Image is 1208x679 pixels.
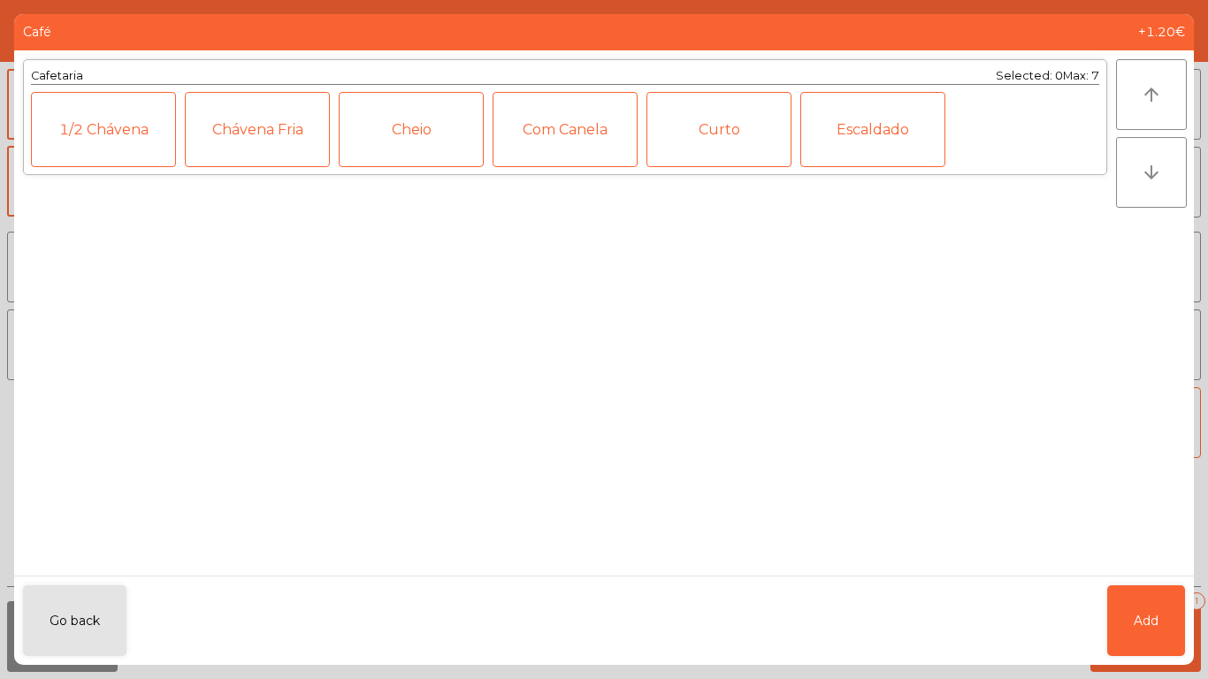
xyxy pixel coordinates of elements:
button: arrow_upward [1116,59,1187,130]
span: Max: 7 [1063,69,1099,82]
div: Chávena Fria [185,92,330,167]
span: Selected: 0 [996,69,1063,82]
div: Cafetaria [31,67,83,84]
i: arrow_upward [1141,84,1162,105]
div: Com Canela [493,92,638,167]
span: +1.20€ [1138,23,1185,42]
button: Add [1107,585,1185,656]
button: Go back [23,585,126,656]
i: arrow_downward [1141,162,1162,183]
div: Curto [646,92,791,167]
div: Cheio [339,92,484,167]
div: Escaldado [800,92,945,167]
div: 1/2 Chávena [31,92,176,167]
span: Café [23,23,51,42]
span: Add [1134,612,1158,630]
button: arrow_downward [1116,137,1187,208]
